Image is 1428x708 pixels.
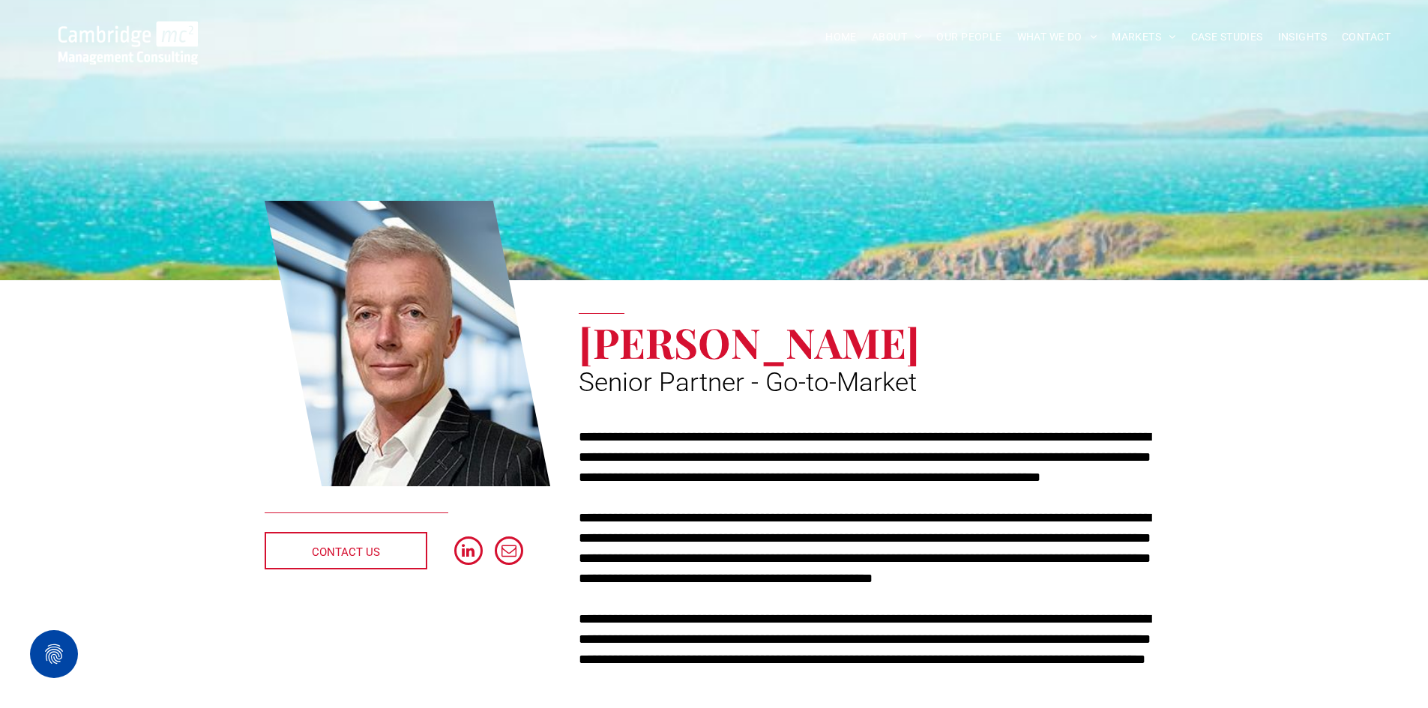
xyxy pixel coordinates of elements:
span: CONTACT US [312,533,380,571]
a: HOME [818,25,864,49]
a: ABOUT [864,25,930,49]
a: Your Business Transformed | Cambridge Management Consulting [58,23,198,39]
a: CONTACT US [265,532,427,569]
img: Go to Homepage [58,21,198,64]
a: WHAT WE DO [1010,25,1105,49]
a: OUR PEOPLE [929,25,1009,49]
a: CASE STUDIES [1184,25,1271,49]
span: Senior Partner - Go-to-Market [579,367,917,398]
a: linkedin [454,536,483,569]
span: [PERSON_NAME] [579,314,920,369]
a: Andy Bills | Senior Partner - Go-to-Market | Cambridge Management Consulting [265,199,551,489]
a: CONTACT [1334,25,1398,49]
a: email [495,536,523,569]
a: INSIGHTS [1271,25,1334,49]
a: MARKETS [1104,25,1183,49]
